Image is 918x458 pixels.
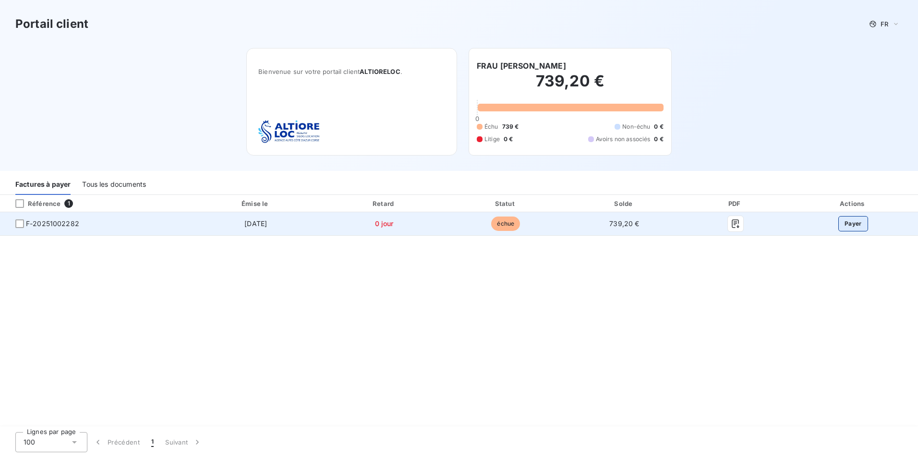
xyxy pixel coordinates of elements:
[258,120,320,144] img: Company logo
[191,199,321,208] div: Émise le
[596,135,651,144] span: Avoirs non associés
[568,199,681,208] div: Solde
[15,175,71,195] div: Factures à payer
[375,219,394,228] span: 0 jour
[475,115,479,122] span: 0
[491,217,520,231] span: échue
[151,437,154,447] span: 1
[504,135,513,144] span: 0 €
[838,216,868,231] button: Payer
[8,199,60,208] div: Référence
[82,175,146,195] div: Tous les documents
[159,432,208,452] button: Suivant
[477,60,566,72] h6: FRAU [PERSON_NAME]
[881,20,888,28] span: FR
[87,432,145,452] button: Précédent
[325,199,444,208] div: Retard
[447,199,564,208] div: Statut
[654,122,663,131] span: 0 €
[502,122,519,131] span: 739 €
[26,219,79,229] span: F-20251002282
[484,135,500,144] span: Litige
[15,15,88,33] h3: Portail client
[145,432,159,452] button: 1
[790,199,916,208] div: Actions
[654,135,663,144] span: 0 €
[244,219,267,228] span: [DATE]
[484,122,498,131] span: Échu
[685,199,786,208] div: PDF
[360,68,400,75] span: ALTIORELOC
[609,219,639,228] span: 739,20 €
[622,122,650,131] span: Non-échu
[258,68,445,75] span: Bienvenue sur votre portail client .
[24,437,35,447] span: 100
[64,199,73,208] span: 1
[477,72,664,100] h2: 739,20 €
